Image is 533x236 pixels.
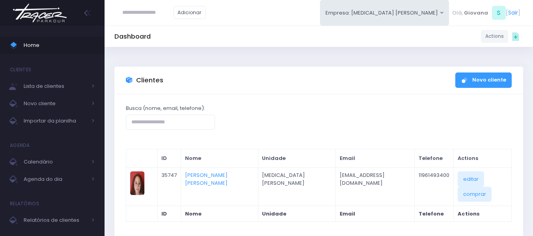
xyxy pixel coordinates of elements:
span: Novo cliente [24,98,87,109]
a: editar [458,171,484,186]
span: Calendário [24,157,87,167]
h4: Relatórios [10,196,39,212]
th: Email [336,149,415,168]
a: Adicionar [174,6,206,19]
td: [MEDICAL_DATA] [PERSON_NAME] [258,167,335,206]
span: Relatórios de clientes [24,215,87,225]
th: Actions [453,206,511,221]
th: Actions [453,149,511,168]
h5: Dashboard [114,33,151,41]
label: Busca (nome, email, telefone): [126,104,205,112]
a: [PERSON_NAME] [PERSON_NAME] [185,171,228,187]
td: 35747 [157,167,181,206]
span: Giovana [464,9,488,17]
th: Unidade [258,206,335,221]
th: Email [336,206,415,221]
th: ID [157,206,181,221]
span: Agenda do dia [24,174,87,184]
a: Novo cliente [455,72,512,88]
span: Olá, [452,9,463,17]
h4: Agenda [10,138,30,153]
th: Nome [181,149,258,168]
th: ID [157,149,181,168]
h4: Clientes [10,62,31,78]
a: Sair [508,9,518,17]
span: Importar da planilha [24,116,87,126]
th: Telefone [415,206,454,221]
div: [ ] [449,4,523,22]
span: Lista de clientes [24,81,87,91]
td: 11961493400 [415,167,454,206]
th: Unidade [258,149,335,168]
a: comprar [458,187,492,202]
span: Home [24,40,95,50]
a: Actions [481,30,508,43]
th: Nome [181,206,258,221]
th: Telefone [415,149,454,168]
td: [EMAIL_ADDRESS][DOMAIN_NAME] [336,167,415,206]
span: S [492,6,506,20]
h3: Clientes [136,76,163,84]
